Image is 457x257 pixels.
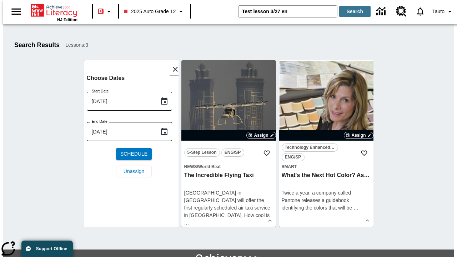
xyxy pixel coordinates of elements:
[92,119,107,124] label: End Date
[392,2,411,21] a: Resource Center, Will open in new tab
[282,143,338,152] button: Technology Enhanced Item
[184,163,273,170] span: Topic: News/World Beat
[260,147,273,160] button: Add to Favorites
[238,6,337,17] input: search field
[411,2,430,21] a: Notifications
[282,163,371,170] span: Topic: Smart/null
[282,164,297,169] span: Smart
[169,63,181,75] button: Close
[116,166,152,177] button: Unassign
[285,144,335,151] span: Technology Enhanced Item
[353,205,358,211] span: …
[124,8,176,15] span: 2025 Auto Grade 12
[279,60,373,227] div: lesson details
[87,73,181,83] h6: Choose Dates
[99,7,102,16] span: B
[21,241,73,257] button: Support Offline
[344,132,373,139] button: Assign Choose Dates
[65,41,88,49] span: Lessons : 3
[254,132,268,138] span: Assign
[362,215,373,226] button: Show Details
[184,164,197,169] span: News
[87,122,154,141] input: MMMM-DD-YYYY
[197,164,198,169] span: /
[6,1,27,22] button: Open side menu
[95,5,116,18] button: Boost Class color is red. Change class color
[84,60,179,227] div: lesson details
[372,2,392,21] a: Data Center
[282,153,305,161] button: ENG/SP
[14,41,60,49] h1: Search Results
[184,148,220,157] button: 5-Step Lesson
[184,172,273,179] h3: The Incredible Flying Taxi
[181,60,276,227] div: lesson details
[87,73,181,183] div: Choose date
[116,148,152,160] button: Schedule
[184,189,273,227] div: [GEOGRAPHIC_DATA] in [GEOGRAPHIC_DATA] will offer the first regularly scheduled air taxi service ...
[351,132,366,138] span: Assign
[121,5,188,18] button: Class: 2025 Auto Grade 12, Select your class
[157,125,171,139] button: Choose date, selected date is Sep 13, 2025
[265,215,275,226] button: Show Details
[57,17,77,22] span: NJ Edition
[432,8,445,15] span: Tauto
[246,132,276,139] button: Assign Choose Dates
[187,149,217,156] span: 5-Step Lesson
[120,150,147,158] span: Schedule
[87,92,154,111] input: MMMM-DD-YYYY
[282,172,371,179] h3: What's the Next Hot Color? Ask Pantone
[430,5,457,18] button: Profile/Settings
[124,168,144,175] span: Unassign
[225,149,241,156] span: ENG/SP
[31,2,77,22] div: Home
[358,147,371,160] button: Add to Favorites
[282,189,371,212] div: Twice a year, a company called Pantone releases a guidebook identifying the colors that will be
[36,246,67,251] span: Support Offline
[221,148,244,157] button: ENG/SP
[157,94,171,109] button: Choose date, selected date is Sep 13, 2025
[339,6,371,17] button: Search
[285,153,301,161] span: ENG/SP
[198,164,221,169] span: World Beat
[31,3,77,17] a: Home
[92,89,109,94] label: Start Date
